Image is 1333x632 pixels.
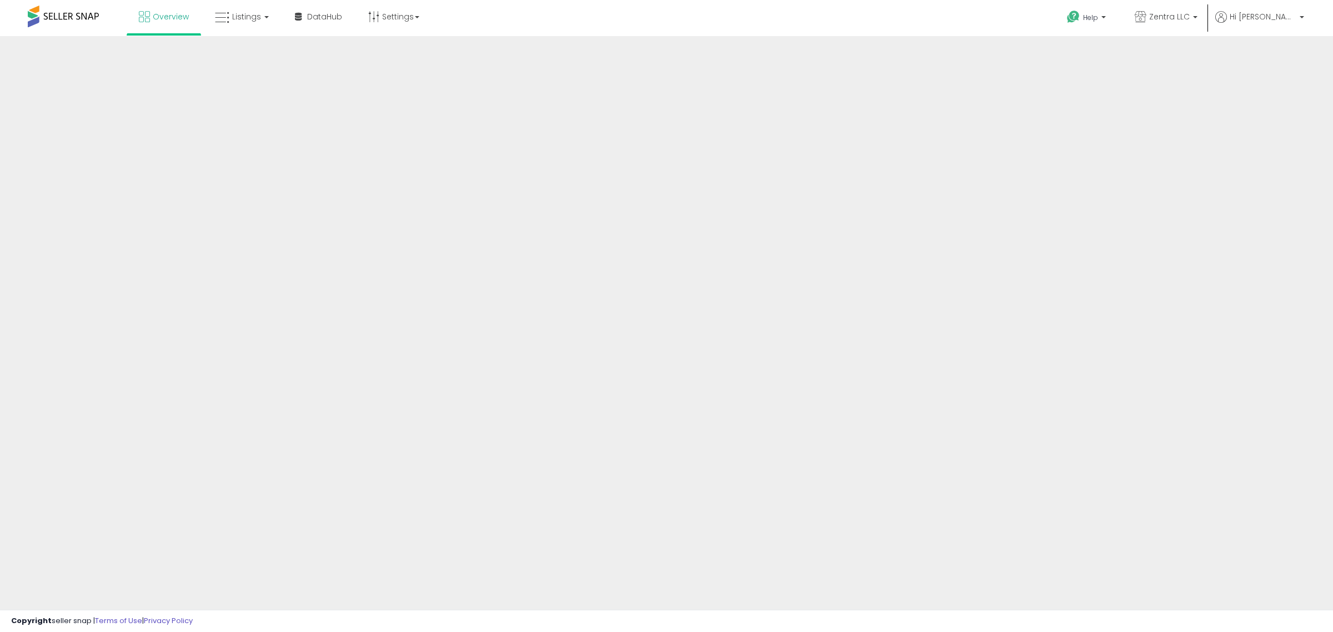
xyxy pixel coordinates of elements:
[1230,11,1296,22] span: Hi [PERSON_NAME]
[1058,2,1117,36] a: Help
[1215,11,1304,36] a: Hi [PERSON_NAME]
[1149,11,1190,22] span: Zentra LLC
[1066,10,1080,24] i: Get Help
[232,11,261,22] span: Listings
[153,11,189,22] span: Overview
[1083,13,1098,22] span: Help
[307,11,342,22] span: DataHub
